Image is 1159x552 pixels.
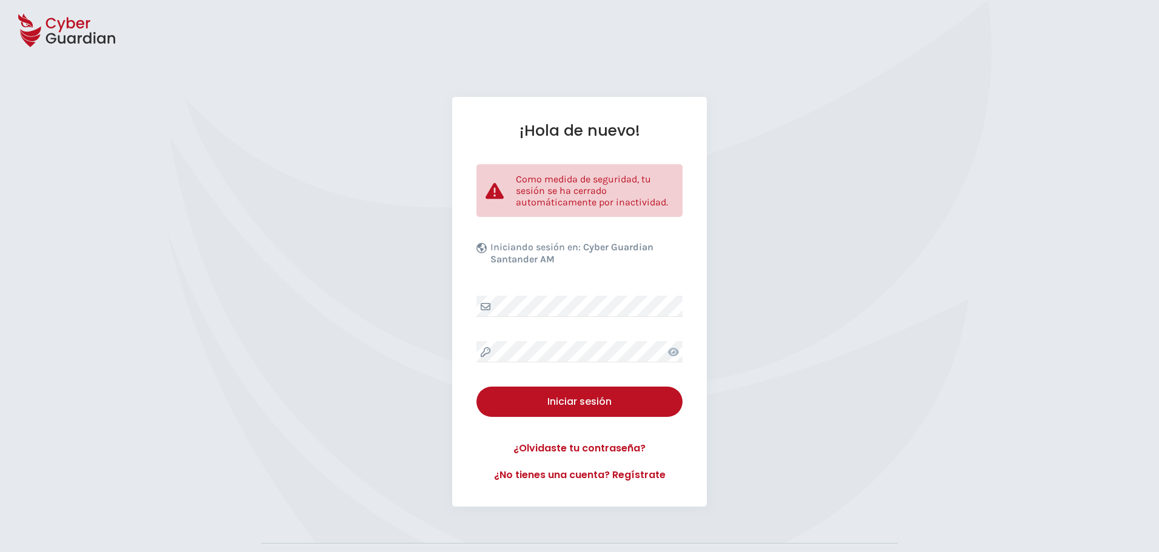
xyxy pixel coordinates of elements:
a: ¿No tienes una cuenta? Regístrate [476,468,683,482]
p: Como medida de seguridad, tu sesión se ha cerrado automáticamente por inactividad. [516,173,673,208]
b: Cyber Guardian Santander AM [490,241,653,265]
div: Iniciar sesión [486,394,673,409]
a: ¿Olvidaste tu contraseña? [476,441,683,456]
p: Iniciando sesión en: [490,241,680,271]
h1: ¡Hola de nuevo! [476,121,683,140]
button: Iniciar sesión [476,387,683,417]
